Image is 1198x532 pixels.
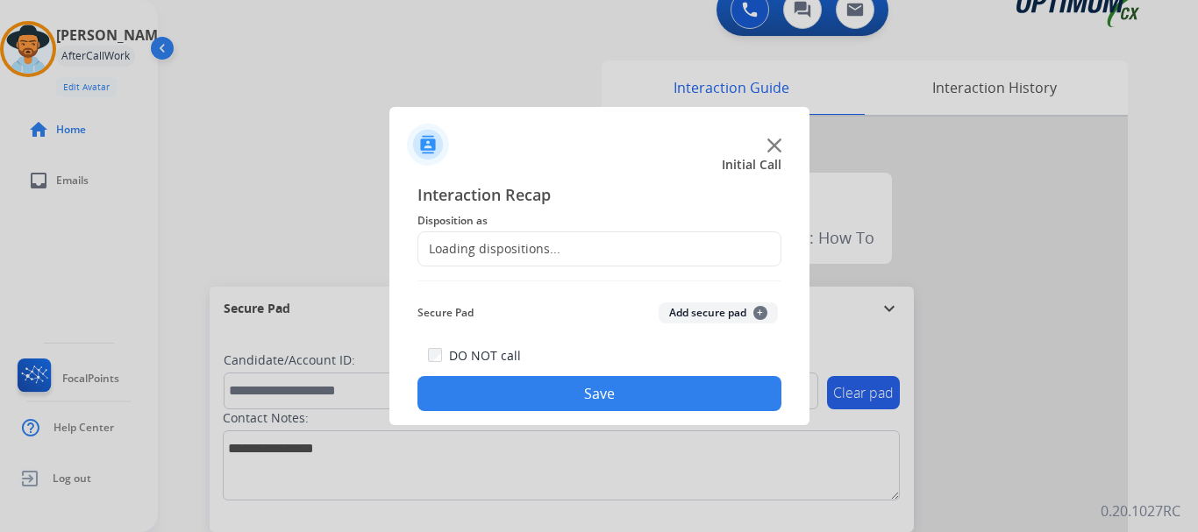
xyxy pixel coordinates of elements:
[722,156,781,174] span: Initial Call
[418,240,560,258] div: Loading dispositions...
[417,302,474,323] span: Secure Pad
[417,210,781,231] span: Disposition as
[417,280,781,281] img: contact-recap-line.svg
[449,347,521,365] label: DO NOT call
[1101,500,1180,521] p: 0.20.1027RC
[407,124,449,166] img: contactIcon
[417,182,781,210] span: Interaction Recap
[753,306,767,320] span: +
[417,376,781,411] button: Save
[659,302,778,323] button: Add secure pad+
